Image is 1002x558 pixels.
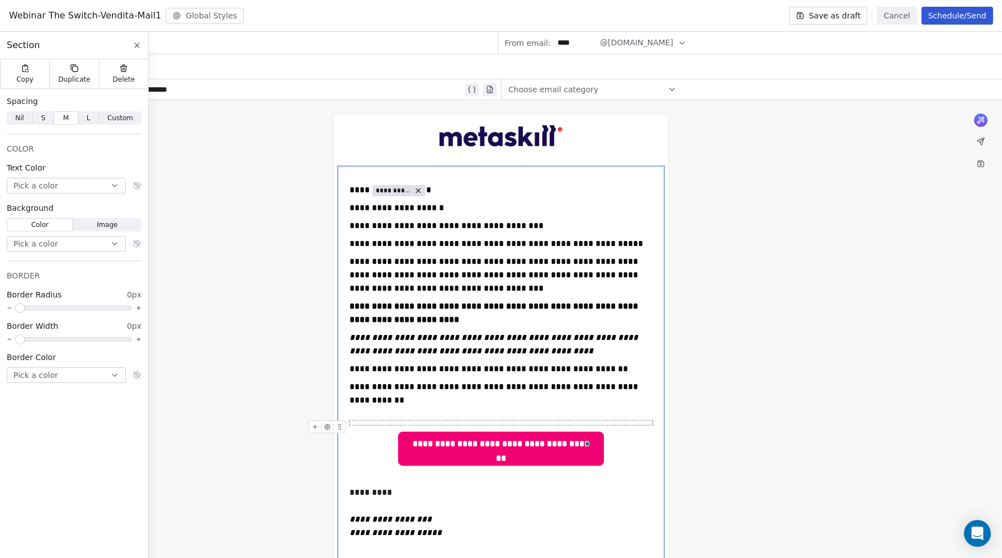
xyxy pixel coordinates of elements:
div: BORDER [7,270,141,281]
span: To enrich screen reader interactions, please activate Accessibility in Grammarly extension settings [399,432,603,456]
span: Section [7,39,40,52]
span: L [87,113,91,123]
span: Image [97,220,118,230]
span: 0px [127,289,141,300]
span: Border Radius [7,289,62,300]
span: Webinar The Switch-Vendita-Mail1 [9,9,161,22]
span: Copy [16,75,34,84]
span: Duplicate [58,75,90,84]
button: Schedule/Send [921,7,993,25]
span: Background [7,202,54,214]
button: Pick a color [7,236,126,252]
button: Cancel [877,7,916,25]
button: Pick a color [7,178,126,193]
div: COLOR [7,143,141,154]
button: Pick a color [7,367,126,383]
span: @[DOMAIN_NAME] [600,37,673,49]
button: Global Styles [166,8,244,23]
span: S [41,113,45,123]
span: Nil [15,113,24,123]
button: Save as draft [789,7,868,25]
span: From email: [505,37,551,49]
span: Border Width [7,320,58,332]
span: Border Color [7,352,56,363]
span: Choose email category [508,84,598,95]
span: Spacing [7,96,38,107]
span: Text Color [7,162,45,173]
span: Delete [113,75,135,84]
span: 0px [127,320,141,332]
span: Custom [107,113,133,123]
div: Open Intercom Messenger [964,520,991,547]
